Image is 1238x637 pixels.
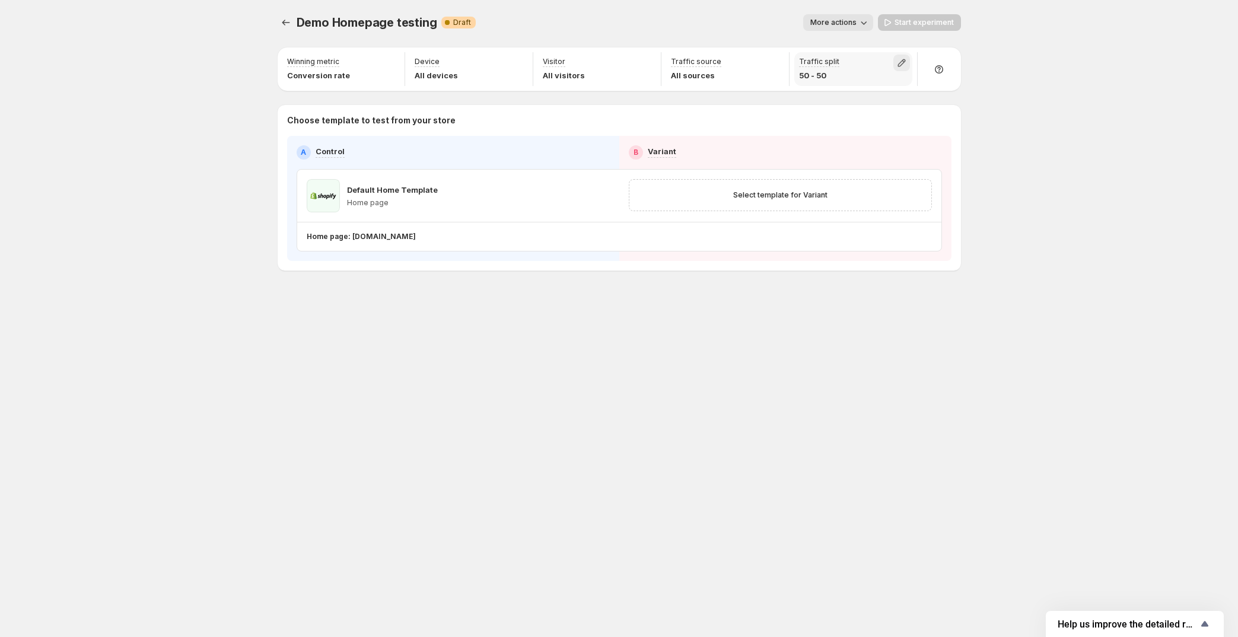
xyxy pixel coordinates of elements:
button: Select template for Variant [726,187,835,203]
p: Device [415,57,440,66]
p: Control [316,145,345,157]
p: 50 - 50 [799,69,839,81]
button: Experiments [278,14,294,31]
p: All visitors [543,69,585,81]
img: Default Home Template [307,179,340,212]
p: Visitor [543,57,565,66]
p: Conversion rate [287,69,350,81]
span: More actions [810,18,857,27]
h2: B [634,148,638,157]
button: Show survey - Help us improve the detailed report for A/B campaigns [1058,617,1212,631]
button: More actions [803,14,873,31]
span: Help us improve the detailed report for A/B campaigns [1058,619,1198,630]
p: Home page: [DOMAIN_NAME] [307,232,416,241]
span: Draft [453,18,471,27]
p: Home page [347,198,438,208]
p: Default Home Template [347,184,438,196]
p: Variant [648,145,676,157]
p: Winning metric [287,57,339,66]
p: Traffic split [799,57,839,66]
h2: A [301,148,306,157]
span: Demo Homepage testing [297,15,437,30]
p: All devices [415,69,458,81]
p: All sources [671,69,721,81]
span: Select template for Variant [733,190,828,200]
p: Choose template to test from your store [287,114,951,126]
p: Traffic source [671,57,721,66]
